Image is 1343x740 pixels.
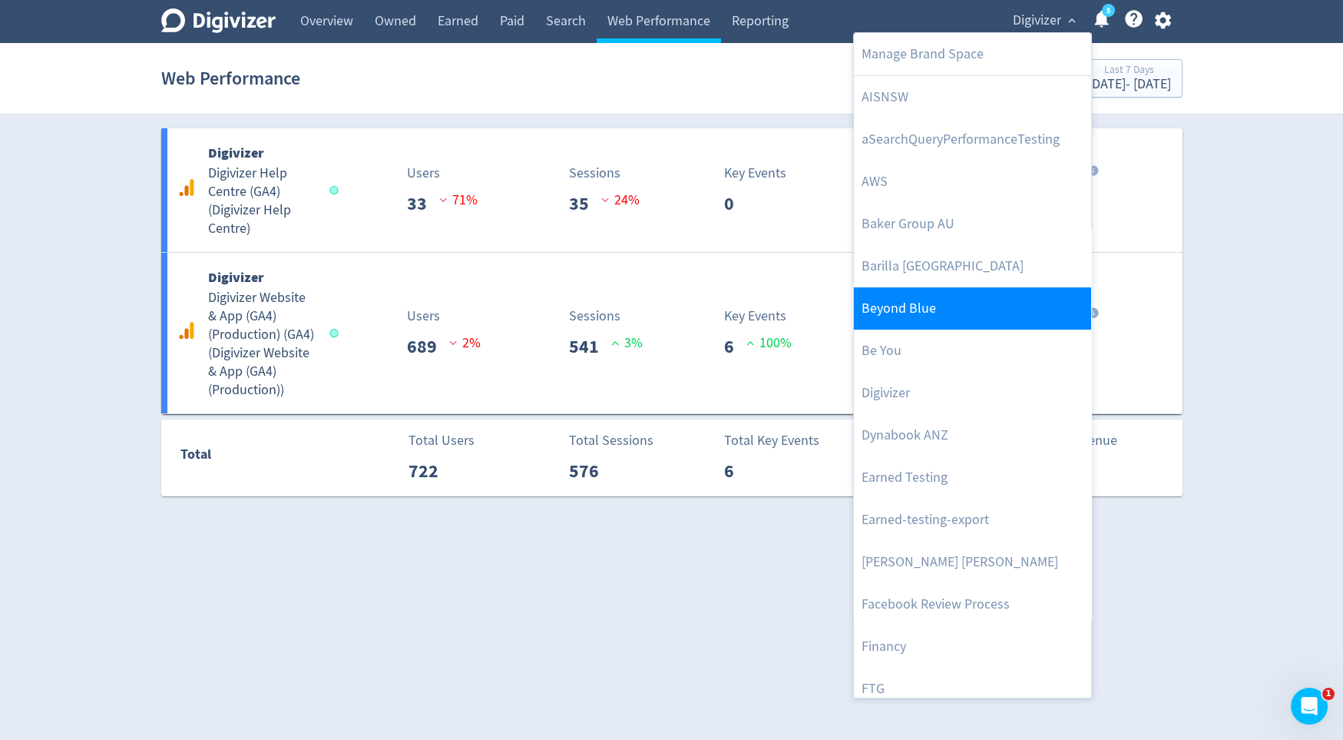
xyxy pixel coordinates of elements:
a: Be You [854,330,1091,372]
a: Barilla [GEOGRAPHIC_DATA] [854,245,1091,287]
a: Earned Testing [854,456,1091,499]
a: Digivizer [854,372,1091,414]
a: Beyond Blue [854,287,1091,330]
a: AISNSW [854,76,1091,118]
a: FTG [854,668,1091,710]
a: Financy [854,626,1091,668]
a: AWS [854,161,1091,203]
a: Dynabook ANZ [854,414,1091,456]
iframe: Intercom live chat [1291,688,1328,725]
a: aSearchQueryPerformanceTesting [854,118,1091,161]
a: Manage Brand Space [854,33,1091,75]
a: Facebook Review Process [854,583,1091,626]
a: Baker Group AU [854,203,1091,245]
span: 1 [1322,688,1335,700]
a: [PERSON_NAME] [PERSON_NAME] [854,541,1091,583]
a: Earned-testing-export [854,499,1091,541]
